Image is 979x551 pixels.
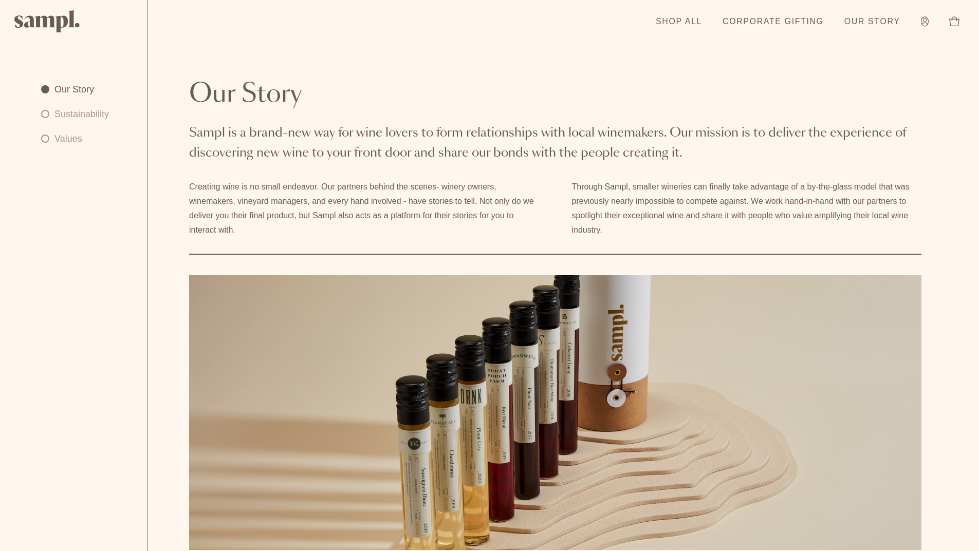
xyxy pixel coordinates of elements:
p: Creating wine is no small endeavor. Our partners behind the scenes- winery owners, winemakers, vi... [189,180,539,237]
a: Sustainability [41,107,109,121]
img: Sampl logo [14,10,80,32]
a: Corporate Gifting [717,10,829,33]
p: Sampl is a brand-new way for wine lovers to form relationships with local winemakers. Our mission... [189,123,921,163]
a: Values [41,131,109,146]
a: Our Story [41,82,109,97]
a: Shop All [651,10,707,33]
p: Through Sampl, smaller wineries can finally take advantage of a by-the-glass model that was previ... [572,180,922,237]
h2: Our Story [189,82,921,107]
a: Our Story [839,10,906,33]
